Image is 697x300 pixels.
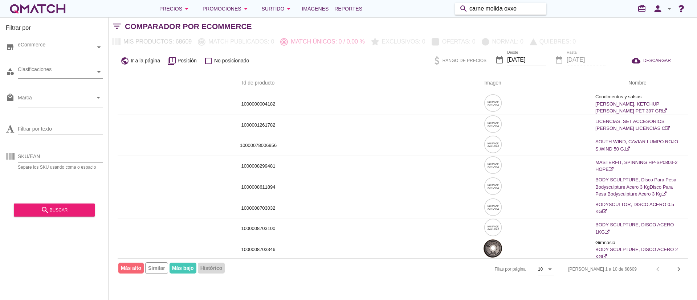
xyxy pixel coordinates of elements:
p: Condimentos y salsas [595,93,680,100]
input: Desde [507,54,546,66]
img: 64e4b54d-feb2-4c63-abef-3c8f9f3b010a.png [484,198,502,216]
i: arrow_drop_down [182,4,191,13]
p: 1000008299481 [126,163,390,170]
i: chevron_right [674,265,683,274]
span: Más bajo [170,263,196,274]
button: Surtido [256,1,299,16]
img: 64e4b54d-feb2-4c63-abef-3c8f9f3b010a.png [484,94,502,112]
i: category [6,67,15,76]
p: 1000008611894 [126,184,390,191]
p: 1000000004182 [126,100,390,108]
p: Match únicos: 0 / 0.00 % [288,37,364,46]
img: 64e4b54d-feb2-4c63-abef-3c8f9f3b010a.png [484,115,502,133]
th: Id de producto: Not sorted. [118,73,399,93]
div: Precios [159,4,191,13]
a: LICENCIAS, SET ACCESORIOS [PERSON_NAME] LICENCIAS C [595,119,670,131]
i: check_box_outline_blank [204,57,213,65]
a: white-qmatch-logo [9,1,67,16]
th: Nombre: Not sorted. [587,73,688,93]
a: BODY SCULPTURE, Disco Para Pesa Bodysculpture Acero 3 KgDisco Para Pesa Bodysculpture Acero 3 Kg [595,177,676,197]
h3: Filtrar por [6,24,103,35]
p: 1000008703346 [126,246,390,253]
p: 10000078006956 [126,142,390,149]
span: DESCARGAR [643,57,671,64]
p: Gimnasia [595,239,680,246]
span: Reportes [334,4,362,13]
button: DESCARGAR [626,54,677,67]
div: Filas por página [422,259,554,280]
p: 1000008703100 [126,225,390,232]
img: 64e4b54d-feb2-4c63-abef-3c8f9f3b010a.png [484,218,502,237]
span: Imágenes [302,4,329,13]
i: search [41,206,49,214]
div: 10 [538,266,543,272]
button: buscar [14,204,95,217]
button: Match únicos: 0 / 0.00 % [277,35,368,48]
a: MASTERFIT, SPINNING HP-SP0803-2 HOPE [595,160,677,172]
i: arrow_drop_down [665,4,674,13]
a: Imágenes [299,1,331,16]
button: Next page [672,263,685,276]
i: arrow_drop_down [241,4,250,13]
i: search [459,4,468,13]
button: Promociones [197,1,256,16]
img: 64e4b54d-feb2-4c63-abef-3c8f9f3b010a.png [484,156,502,174]
i: redeem [637,4,649,13]
img: 254853_1_1.jpeg [484,239,502,258]
span: Más alto [118,263,144,274]
div: buscar [20,206,89,214]
h2: Comparador por eCommerce [125,21,252,32]
i: local_mall [6,93,15,102]
a: SOUTH WIND, CAVIAR LUMPO ROJO S.WIND 50 G. [595,139,678,152]
a: Reportes [331,1,365,16]
a: BODY SCULPTURE, DISCO ACERO 1KG [595,222,674,235]
i: date_range [495,56,504,64]
img: 64e4b54d-feb2-4c63-abef-3c8f9f3b010a.png [484,135,502,153]
div: Promociones [203,4,250,13]
a: BODY SCULPTURE, DISCO ACERO 2 KG [595,247,678,259]
i: filter_1 [167,57,176,65]
i: public [121,57,129,65]
i: arrow_drop_down [546,265,554,274]
span: Histórico [198,263,225,274]
span: No posicionado [214,57,249,65]
p: 1000001261782 [126,122,390,129]
p: 1000008703032 [126,205,390,212]
span: Ir a la página [131,57,160,65]
input: Buscar productos [469,3,542,15]
a: BODYSCULTOR, DISCO ACERO 0.5 KG [595,202,674,214]
span: Posición [178,57,197,65]
span: Similar [145,262,168,274]
a: [PERSON_NAME], KETCHUP [PERSON_NAME] PET 397 GR [595,101,667,114]
div: [PERSON_NAME] 1 a 10 de 68609 [568,266,637,272]
button: Precios [154,1,197,16]
i: arrow_drop_down [284,4,293,13]
i: store [6,42,15,51]
div: Surtido [262,4,293,13]
img: 64e4b54d-feb2-4c63-abef-3c8f9f3b010a.png [484,177,502,195]
i: person [651,4,665,14]
i: cloud_download [632,56,643,65]
i: arrow_drop_down [94,93,103,102]
div: Separe los SKU usando coma o espacio [18,165,103,169]
th: Imagen: Not sorted. [399,73,587,93]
